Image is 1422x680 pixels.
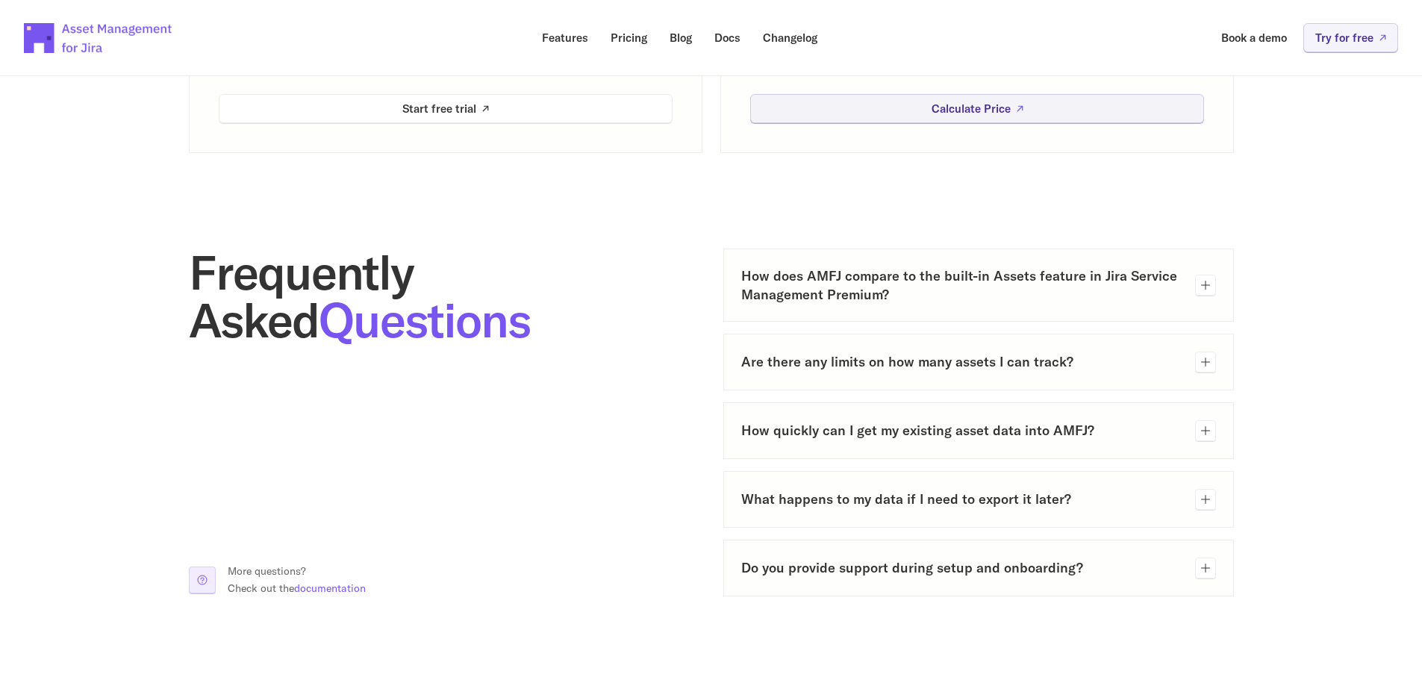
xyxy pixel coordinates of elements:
[228,563,366,579] p: More questions?
[741,266,1183,304] h3: How does AMFJ compare to the built-in Assets feature in Jira Service Management Premium?
[931,103,1010,114] p: Calculate Price
[670,32,692,43] p: Blog
[1303,23,1398,52] a: Try for free
[228,580,366,596] p: Check out the
[402,103,476,114] p: Start free trial
[1221,32,1287,43] p: Book a demo
[531,23,599,52] a: Features
[611,32,647,43] p: Pricing
[659,23,702,52] a: Blog
[294,581,366,595] a: documentation
[704,23,751,52] a: Docs
[542,32,588,43] p: Features
[219,94,673,123] a: Start free trial
[1211,23,1297,52] a: Book a demo
[189,249,699,344] h2: Frequently Asked
[319,290,530,350] span: Questions
[741,421,1183,440] h3: How quickly can I get my existing asset data into AMFJ?
[741,558,1183,577] h3: Do you provide support during setup and onboarding?
[750,94,1204,123] a: Calculate Price
[752,23,828,52] a: Changelog
[763,32,817,43] p: Changelog
[1315,32,1373,43] p: Try for free
[714,32,740,43] p: Docs
[741,490,1183,508] h3: What happens to my data if I need to export it later?
[741,352,1183,371] h3: Are there any limits on how many assets I can track?
[600,23,658,52] a: Pricing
